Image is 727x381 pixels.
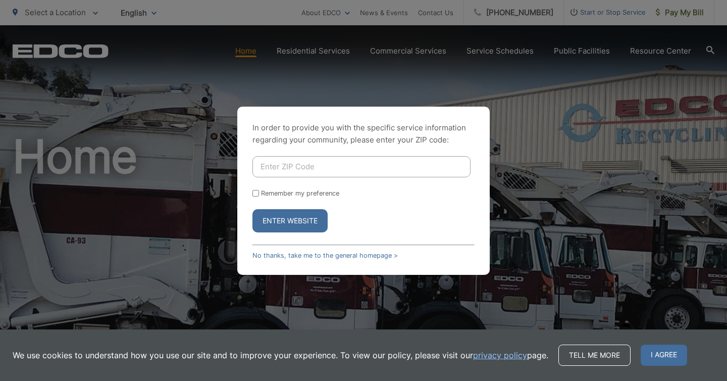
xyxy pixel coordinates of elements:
[641,345,687,366] span: I agree
[252,252,398,259] a: No thanks, take me to the general homepage >
[252,122,475,146] p: In order to provide you with the specific service information regarding your community, please en...
[13,349,548,361] p: We use cookies to understand how you use our site and to improve your experience. To view our pol...
[252,209,328,232] button: Enter Website
[473,349,527,361] a: privacy policy
[252,156,471,177] input: Enter ZIP Code
[261,189,339,197] label: Remember my preference
[558,345,631,366] a: Tell me more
